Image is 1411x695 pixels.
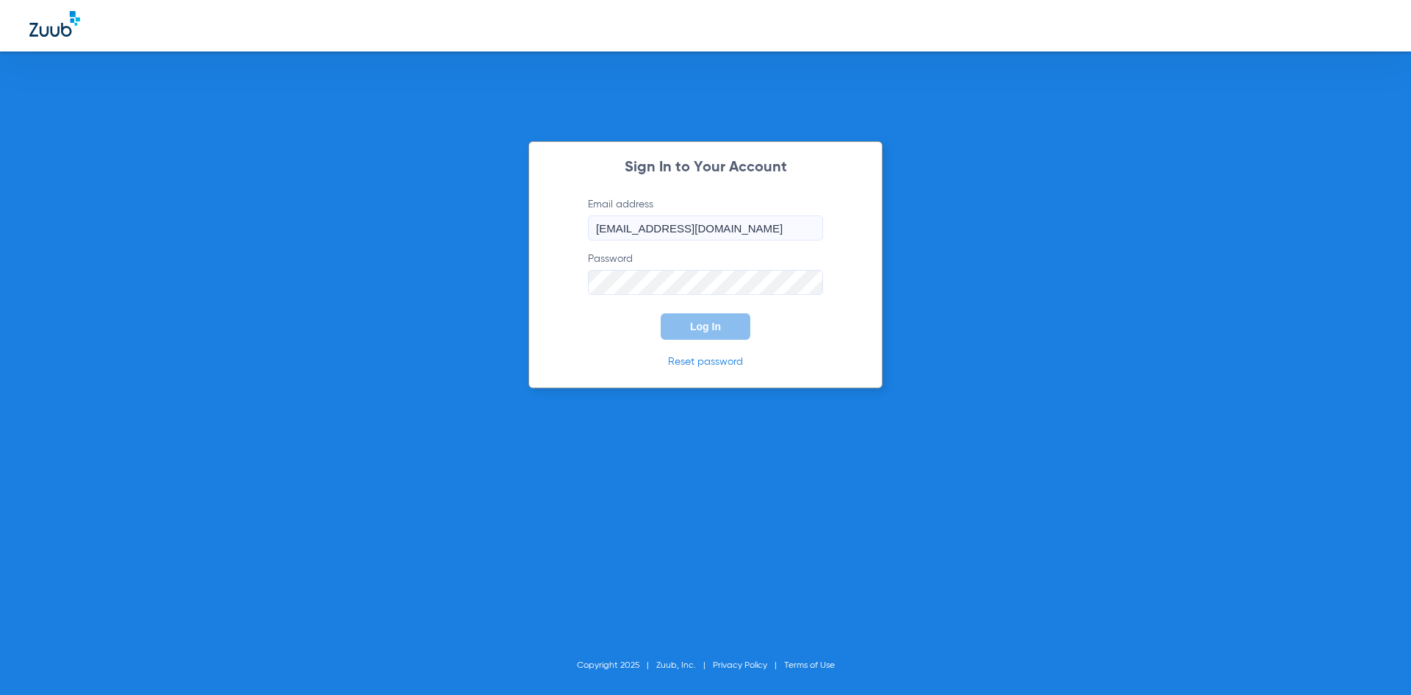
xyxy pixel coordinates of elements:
[690,321,721,332] span: Log In
[577,658,656,673] li: Copyright 2025
[784,661,835,670] a: Terms of Use
[29,11,80,37] img: Zuub Logo
[588,252,823,295] label: Password
[588,215,823,240] input: Email address
[668,357,743,367] a: Reset password
[588,197,823,240] label: Email address
[566,160,845,175] h2: Sign In to Your Account
[661,313,750,340] button: Log In
[588,270,823,295] input: Password
[656,658,713,673] li: Zuub, Inc.
[713,661,767,670] a: Privacy Policy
